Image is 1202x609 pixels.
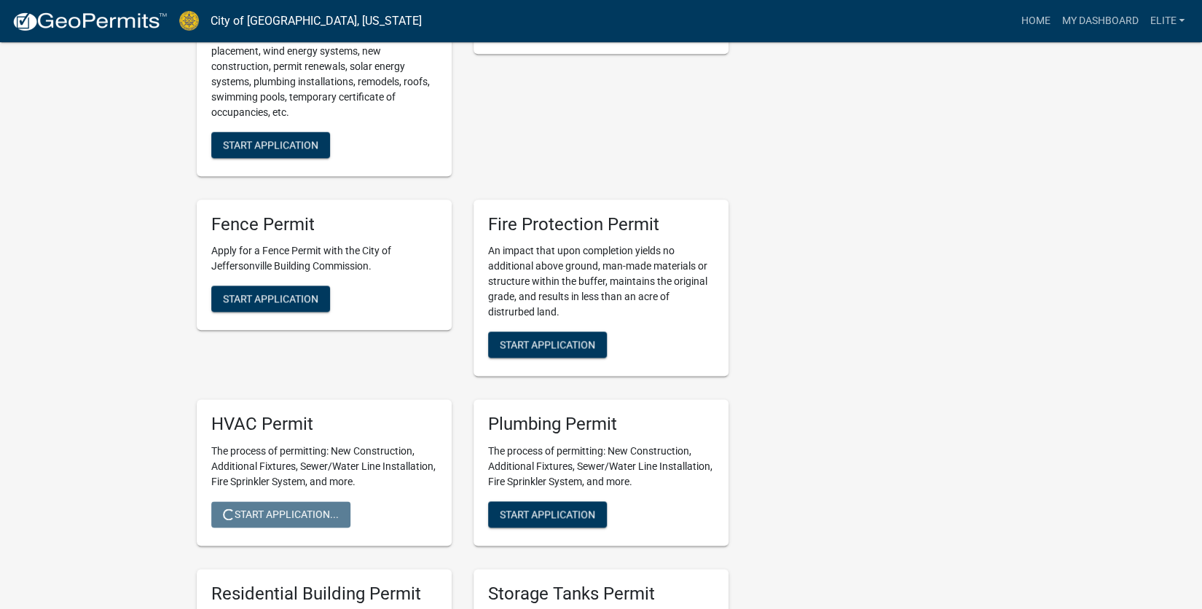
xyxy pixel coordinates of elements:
button: Start Application [488,331,607,358]
h5: Plumbing Permit [488,414,714,435]
p: An impact that upon completion yields no additional above ground, man-made materials or structure... [488,243,714,320]
a: City of [GEOGRAPHIC_DATA], [US_STATE] [211,9,422,34]
h5: HVAC Permit [211,414,437,435]
button: Start Application... [211,501,350,527]
h5: Residential Building Permit [211,584,437,605]
h5: Fence Permit [211,214,437,235]
span: Start Application [500,508,595,520]
a: My Dashboard [1056,7,1144,35]
button: Start Application [211,132,330,158]
h5: Fire Protection Permit [488,214,714,235]
button: Start Application [488,501,607,527]
button: Start Application [211,286,330,312]
img: City of Jeffersonville, Indiana [179,11,199,31]
p: The process of permitting: New Construction, Additional Fixtures, Sewer/Water Line Installation, ... [211,444,437,490]
span: Start Application [223,293,318,304]
a: Elite [1144,7,1190,35]
span: Start Application [500,339,595,350]
p: Apply for a Fence Permit with the City of Jeffersonville Building Commission. [211,243,437,274]
span: Start Application [223,138,318,150]
h5: Storage Tanks Permit [488,584,714,605]
p: The process of permitting: New Construction, Additional Fixtures, Sewer/Water Line Installation, ... [488,444,714,490]
span: Start Application... [223,508,339,520]
a: Home [1015,7,1056,35]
